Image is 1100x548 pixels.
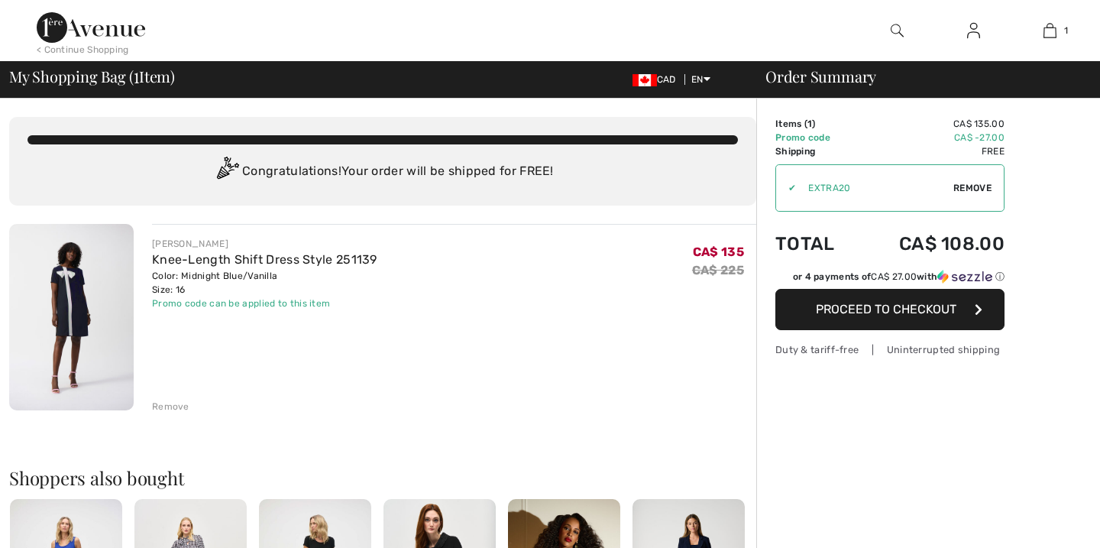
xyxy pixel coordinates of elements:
a: Sign In [955,21,992,41]
img: Sezzle [937,270,992,284]
div: Congratulations! Your order will be shipped for FREE! [27,157,738,187]
td: Items ( ) [775,117,858,131]
span: Remove [953,181,992,195]
img: 1ère Avenue [37,12,145,43]
img: My Info [967,21,980,40]
s: CA$ 225 [692,263,744,277]
span: My Shopping Bag ( Item) [9,69,175,84]
span: CAD [632,74,682,85]
span: 1 [134,65,139,85]
img: Canadian Dollar [632,74,657,86]
span: 1 [807,118,812,129]
div: Order Summary [747,69,1091,84]
td: Total [775,218,858,270]
div: Duty & tariff-free | Uninterrupted shipping [775,342,1005,357]
td: CA$ 135.00 [858,117,1005,131]
div: or 4 payments ofCA$ 27.00withSezzle Click to learn more about Sezzle [775,270,1005,289]
div: < Continue Shopping [37,43,129,57]
span: 1 [1064,24,1068,37]
span: CA$ 27.00 [871,271,917,282]
td: CA$ -27.00 [858,131,1005,144]
div: or 4 payments of with [793,270,1005,284]
span: Proceed to Checkout [816,302,956,316]
span: EN [691,74,710,85]
div: [PERSON_NAME] [152,237,377,251]
div: Remove [152,400,189,413]
div: ✔ [776,181,796,195]
h2: Shoppers also bought [9,469,756,487]
img: search the website [891,21,904,40]
img: Congratulation2.svg [212,157,242,187]
div: Promo code can be applied to this item [152,297,377,310]
button: Proceed to Checkout [775,289,1005,330]
td: Shipping [775,144,858,158]
td: Promo code [775,131,858,144]
img: Knee-Length Shift Dress Style 251139 [9,224,134,410]
td: Free [858,144,1005,158]
a: Knee-Length Shift Dress Style 251139 [152,252,377,267]
td: CA$ 108.00 [858,218,1005,270]
div: Color: Midnight Blue/Vanilla Size: 16 [152,269,377,297]
input: Promo code [796,165,953,211]
img: My Bag [1043,21,1056,40]
a: 1 [1012,21,1087,40]
span: CA$ 135 [693,245,744,259]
